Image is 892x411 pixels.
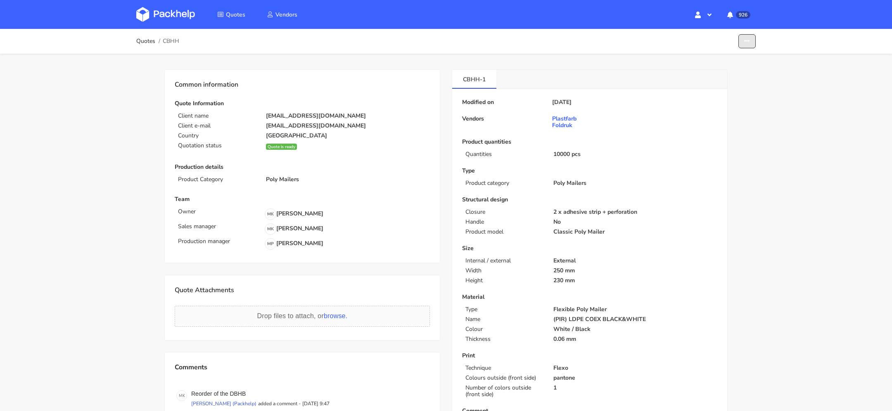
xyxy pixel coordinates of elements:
[553,316,717,323] p: (PIR) LDPE COEX BLACK&WHITE
[175,100,430,107] p: Quote Information
[553,306,717,313] p: Flexible Poly Mailer
[265,238,323,250] p: [PERSON_NAME]
[465,277,543,284] p: Height
[178,123,256,129] p: Client e-mail
[266,144,297,150] div: Quote is ready
[552,99,572,106] p: [DATE]
[265,224,276,234] span: MK
[178,208,261,215] p: Owner
[553,365,717,371] p: Flexo
[465,336,543,342] p: Thickness
[266,132,430,139] p: [GEOGRAPHIC_DATA]
[553,257,717,264] p: External
[553,151,717,158] p: 10000 pcs
[265,209,276,220] span: MK
[462,245,717,252] p: Size
[553,385,717,391] p: 1
[266,113,430,119] p: [EMAIL_ADDRESS][DOMAIN_NAME]
[552,122,576,129] span: Foldruk
[302,400,330,407] p: [DATE] 9:47
[207,7,255,22] a: Quotes
[163,38,179,45] span: CBHH
[324,312,347,319] span: browse.
[175,285,430,296] p: Quote Attachments
[553,209,717,215] p: 2 x adhesive strip + perforation
[275,11,297,19] span: Vendors
[179,390,183,401] span: M
[553,229,717,235] p: Classic Poly Mailer
[136,33,179,50] nav: breadcrumb
[462,139,717,145] p: Product quantities
[178,142,256,149] p: Quotation status
[136,38,155,45] a: Quotes
[226,11,245,19] span: Quotes
[465,229,543,235] p: Product model
[553,267,717,274] p: 250 mm
[465,306,543,313] p: Type
[553,326,717,333] p: White / Black
[462,168,717,174] p: Type
[465,209,543,215] p: Closure
[178,223,261,230] p: Sales manager
[265,239,276,249] span: MP
[462,294,717,300] p: Material
[175,80,430,90] p: Common information
[465,219,543,225] p: Handle
[175,362,430,372] p: Comments
[257,7,307,22] a: Vendors
[265,208,323,220] p: [PERSON_NAME]
[178,238,261,245] p: Production manager
[265,223,323,235] p: [PERSON_NAME]
[136,7,195,22] img: Dashboard
[465,180,543,187] p: Product category
[462,116,549,122] p: Vendors
[465,257,543,264] p: Internal / external
[553,219,717,225] p: No
[736,11,750,19] span: 926
[465,267,543,274] p: Width
[465,375,543,381] p: Colours outside (front side)
[183,390,185,401] span: K
[191,390,428,397] p: Reorder of the DBHB
[553,336,717,342] p: 0.06 mm
[465,385,543,398] p: Number of colors outside (front side)
[256,400,302,407] p: added a comment -
[553,277,717,284] p: 230 mm
[257,312,348,319] span: Drop files to attach, or
[721,7,756,22] button: 926
[465,151,543,158] p: Quantities
[553,180,717,187] p: Poly Mailers
[462,196,717,203] p: Structural design
[175,196,430,203] p: Team
[452,70,496,88] a: CBHH-1
[465,316,543,323] p: Name
[178,113,256,119] p: Client name
[465,365,543,371] p: Technique
[462,99,549,106] p: Modified on
[266,176,430,183] p: Poly Mailers
[175,164,430,170] p: Production details
[191,400,256,407] p: [PERSON_NAME] (Packhelp)
[552,116,576,122] span: Plastfarb
[178,176,256,183] p: Product Category
[178,132,256,139] p: Country
[462,352,717,359] p: Print
[465,326,543,333] p: Colour
[553,375,717,381] p: pantone
[266,123,430,129] p: [EMAIL_ADDRESS][DOMAIN_NAME]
